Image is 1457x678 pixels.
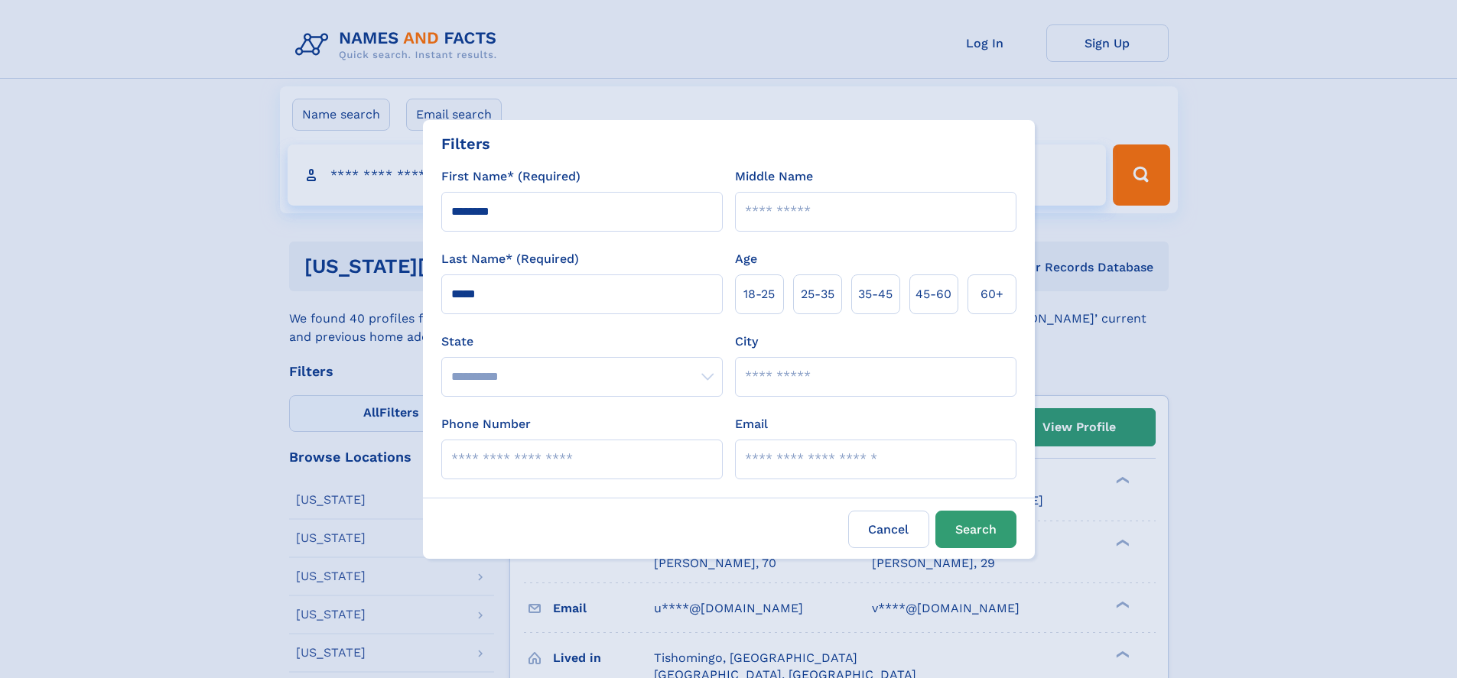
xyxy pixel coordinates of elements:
[735,333,758,351] label: City
[743,285,775,303] span: 18‑25
[735,250,757,268] label: Age
[858,285,893,303] span: 35‑45
[441,167,581,186] label: First Name* (Required)
[441,132,490,155] div: Filters
[801,285,834,303] span: 25‑35
[848,511,929,548] label: Cancel
[441,415,531,433] label: Phone Number
[735,415,768,433] label: Email
[935,511,1016,548] button: Search
[441,250,579,268] label: Last Name* (Required)
[981,285,1003,303] span: 60+
[735,167,813,186] label: Middle Name
[441,333,723,351] label: State
[916,285,951,303] span: 45‑60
